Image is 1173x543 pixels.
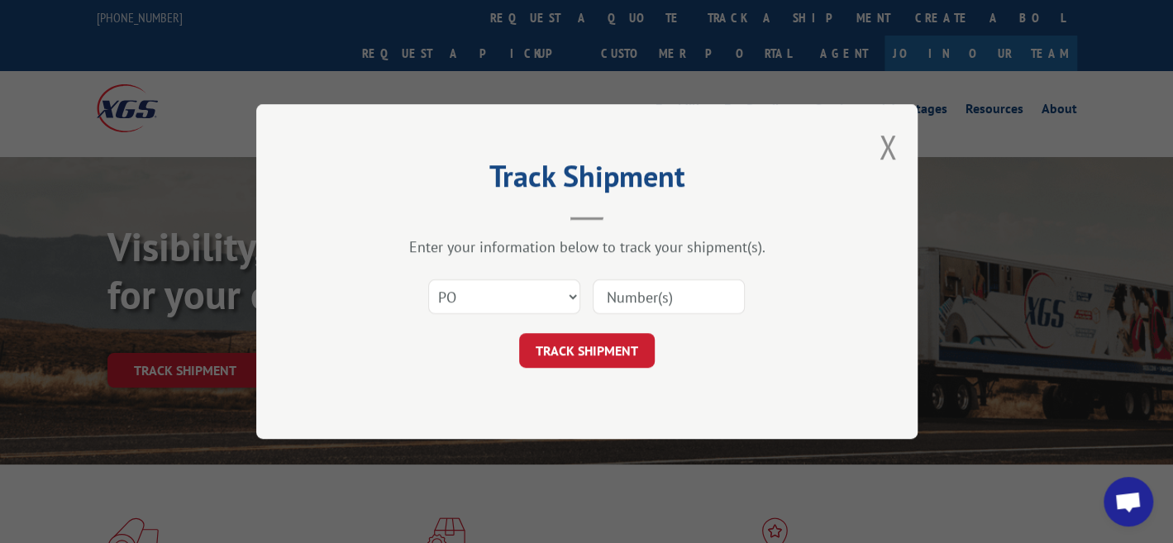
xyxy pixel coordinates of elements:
[593,279,745,314] input: Number(s)
[339,237,835,256] div: Enter your information below to track your shipment(s).
[879,125,897,169] button: Close modal
[339,164,835,196] h2: Track Shipment
[1104,477,1153,526] div: Open chat
[519,333,655,368] button: TRACK SHIPMENT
